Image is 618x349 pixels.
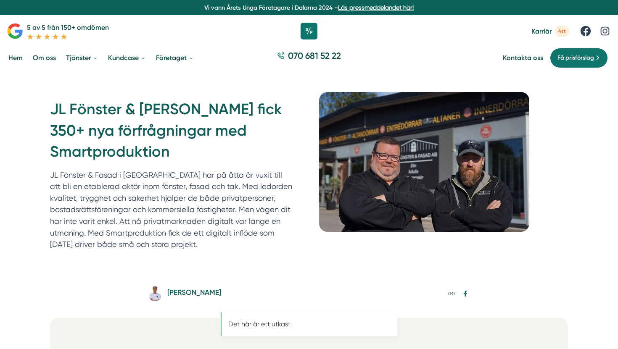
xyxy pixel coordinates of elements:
span: 070 681 52 22 [288,50,341,62]
p: Det här är ett utkast [228,319,390,329]
a: Kontakta oss [503,54,543,62]
a: Karriär 4st [531,26,569,37]
img: Bild till JL Fönster & Fasad fick 350+ nya förfrågningar med Smartproduktion [319,92,529,232]
span: 4st [555,26,569,37]
p: 5 av 5 från 150+ omdömen [27,22,109,33]
a: Tjänster [64,47,100,68]
p: Vi vann Årets Unga Företagare i Dalarna 2024 – [3,3,615,12]
a: Läs pressmeddelandet här! [338,4,414,11]
a: Företaget [154,47,195,68]
svg: Facebook [462,290,469,297]
a: Om oss [31,47,58,68]
a: Få prisförslag [550,48,608,68]
h1: JL Fönster & [PERSON_NAME] fick 350+ nya förfrågningar med Smartproduktion [50,99,299,169]
a: Hem [7,47,24,68]
span: Få prisförslag [557,53,594,63]
img: Fredrik Weberbauer [148,286,162,301]
span: Karriär [531,27,552,35]
a: Kundcase [106,47,148,68]
a: 070 681 52 22 [274,50,344,66]
a: Dela på Facebook [460,289,470,299]
a: Kopiera länk [446,289,457,299]
p: JL Fönster & Fasad i [GEOGRAPHIC_DATA] har på åtta år vuxit till att bli en etablerad aktör inom ... [50,169,292,250]
h5: [PERSON_NAME] [167,287,221,300]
